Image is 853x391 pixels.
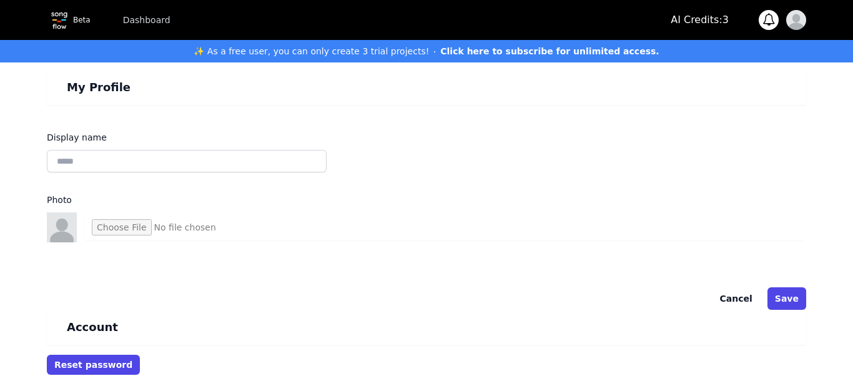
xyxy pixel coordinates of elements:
[767,287,806,310] button: Save
[47,355,140,375] a: Reset password
[116,9,178,31] a: Dashboard
[47,7,72,32] img: Topline
[440,46,659,56] strong: Click here to subscribe for unlimited access.
[47,212,77,242] img: defaultdp-GMBFNSZB.png
[47,192,806,207] label: Photo
[47,130,548,145] label: Display name
[671,12,729,27] p: AI Credits: 3
[720,291,752,306] button: Cancel
[67,80,786,95] h1: My Profile
[67,320,786,335] h1: Account
[73,15,91,25] p: Beta
[194,44,659,59] button: ✨ As a free user, you can only create 3 trial projects!Click here to subscribe for unlimited access.
[194,46,429,56] strong: ✨ As a free user, you can only create 3 trial projects!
